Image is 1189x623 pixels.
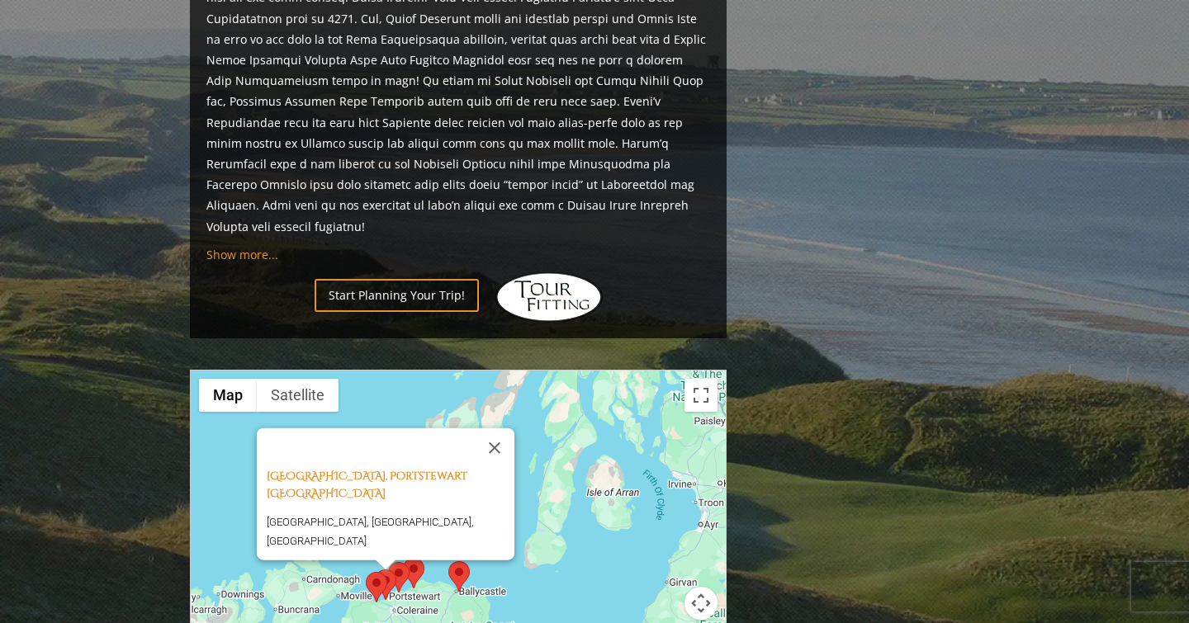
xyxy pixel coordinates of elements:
[495,272,603,322] img: Hidden Links
[257,379,339,412] button: Show satellite imagery
[315,279,479,311] a: Start Planning Your Trip!
[267,512,514,550] p: [GEOGRAPHIC_DATA], [GEOGRAPHIC_DATA], [GEOGRAPHIC_DATA]
[685,587,718,620] button: Map camera controls
[199,379,257,412] button: Show street map
[267,468,467,500] a: [GEOGRAPHIC_DATA], Portstewart [GEOGRAPHIC_DATA]
[685,379,718,412] button: Toggle fullscreen view
[475,427,514,467] button: Close
[206,247,278,262] a: Show more...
